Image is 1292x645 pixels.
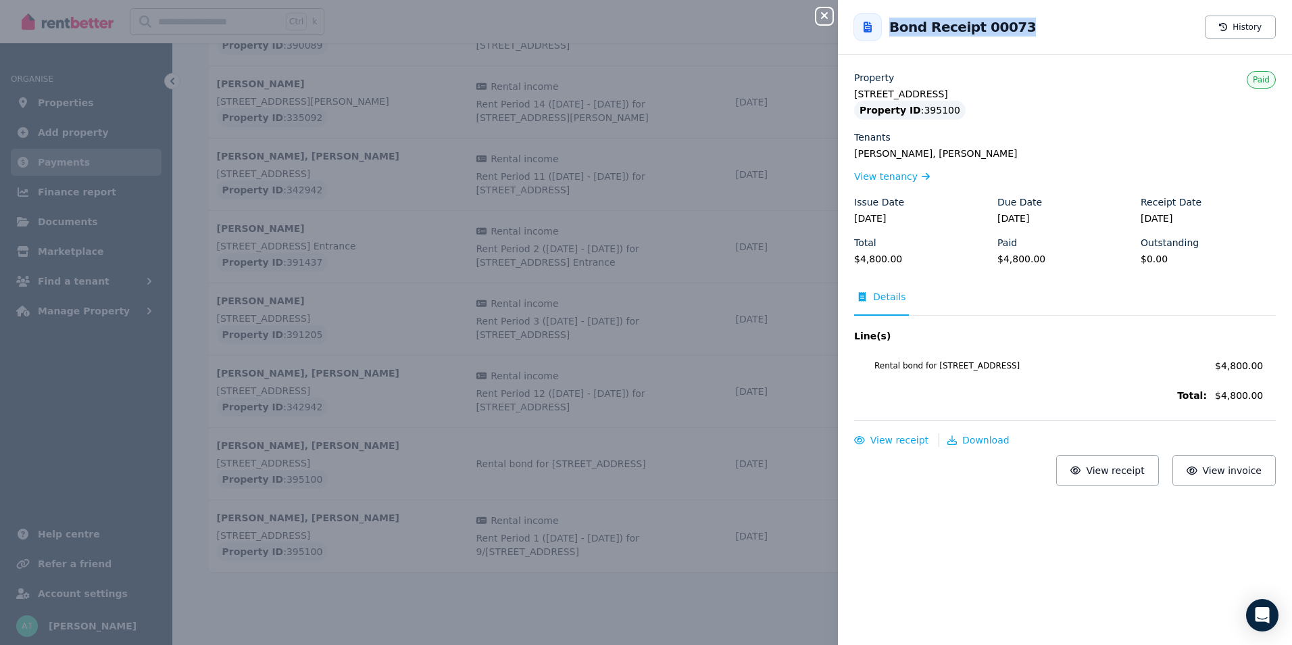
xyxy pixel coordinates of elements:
button: History [1205,16,1276,39]
legend: $0.00 [1141,252,1276,266]
legend: [DATE] [854,212,989,225]
button: View receipt [854,433,928,447]
label: Property [854,71,894,85]
label: Due Date [997,195,1042,209]
span: Total: [854,389,1207,402]
div: Open Intercom Messenger [1246,599,1278,631]
button: View receipt [1056,455,1159,486]
label: Receipt Date [1141,195,1201,209]
nav: Tabs [854,290,1276,316]
legend: [DATE] [997,212,1133,225]
label: Paid [997,236,1017,249]
legend: [PERSON_NAME], [PERSON_NAME] [854,147,1276,160]
label: Total [854,236,876,249]
span: View invoice [1203,465,1262,476]
span: $4,800.00 [1215,360,1263,371]
label: Tenants [854,130,891,144]
span: View receipt [870,435,928,446]
legend: [STREET_ADDRESS] [854,87,1276,101]
label: Issue Date [854,195,904,209]
span: View receipt [1086,465,1144,476]
span: $4,800.00 [1215,389,1276,402]
span: Line(s) [854,329,1207,343]
span: Download [962,435,1010,446]
label: Outstanding [1141,236,1199,249]
h2: Bond Receipt 00073 [889,18,1036,37]
button: View invoice [1172,455,1276,486]
span: Paid [1253,75,1270,85]
span: Property ID [860,103,921,117]
span: View tenancy [854,170,918,183]
legend: [DATE] [1141,212,1276,225]
a: View tenancy [854,170,930,183]
button: Download [947,433,1010,447]
div: : 395100 [854,101,966,120]
span: Rental bond for [STREET_ADDRESS] [858,360,1207,371]
legend: $4,800.00 [854,252,989,266]
span: Details [873,290,906,304]
legend: $4,800.00 [997,252,1133,266]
